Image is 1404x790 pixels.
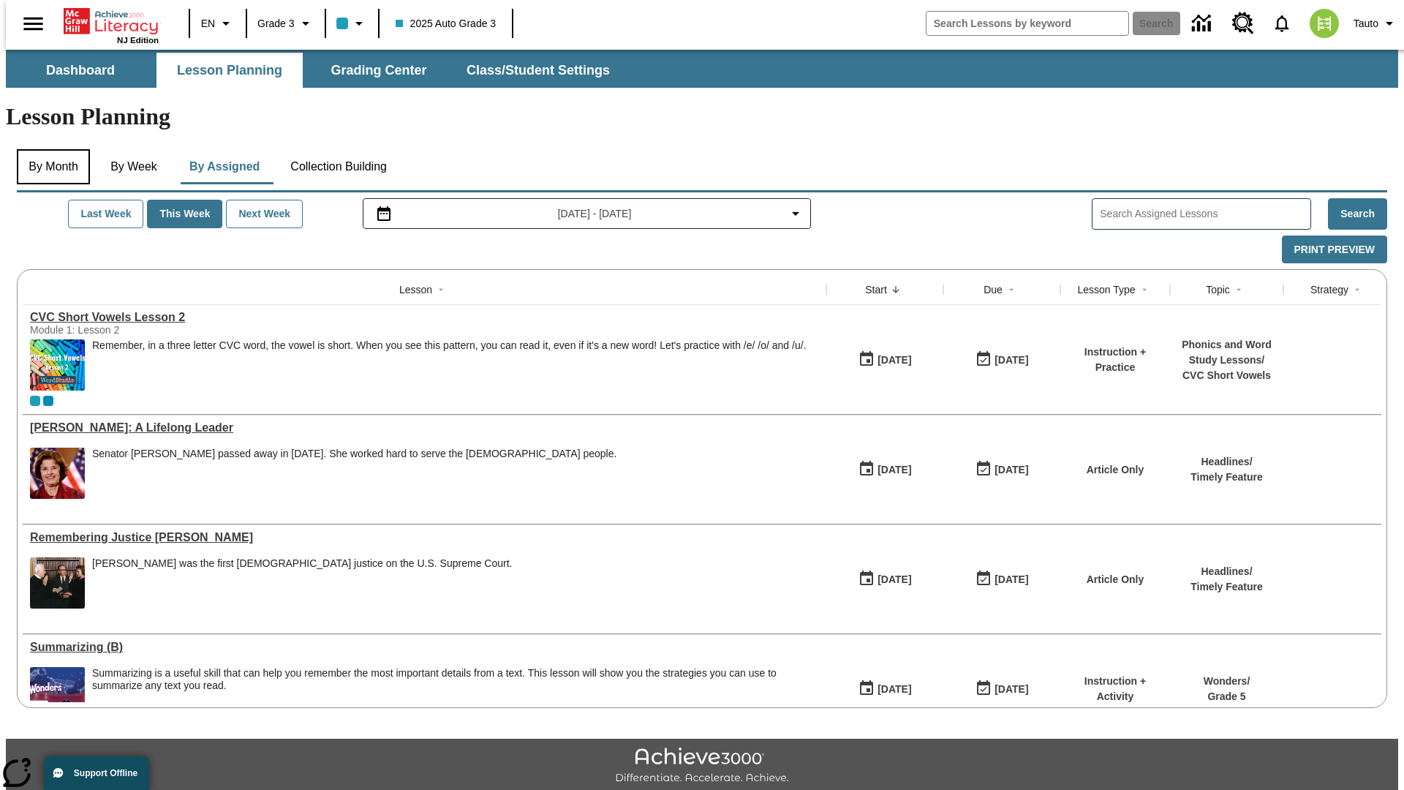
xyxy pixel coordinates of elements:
a: Home [64,7,159,36]
button: 09/24/25: First time the lesson was available [853,346,916,374]
button: Language: EN, Select a language [195,10,241,37]
button: Sort [1348,281,1366,298]
a: Data Center [1183,4,1223,44]
span: Support Offline [74,768,137,778]
button: By Week [97,149,170,184]
div: Topic [1206,282,1230,297]
div: [DATE] [877,571,911,589]
button: Dashboard [7,53,154,88]
div: [PERSON_NAME] was the first [DEMOGRAPHIC_DATA] justice on the U.S. Supreme Court. [92,557,512,570]
div: [DATE] [877,680,911,699]
button: By Month [17,149,90,184]
div: OL 2025 Auto Grade 4 [43,396,53,406]
p: Grade 5 [1204,689,1250,704]
button: By Assigned [178,149,271,184]
button: Search [1328,198,1387,230]
h1: Lesson Planning [6,103,1398,130]
div: Dianne Feinstein: A Lifelong Leader [30,421,819,434]
button: Last Week [68,200,143,228]
p: Article Only [1087,462,1144,478]
span: Dashboard [46,62,115,79]
div: SubNavbar [6,53,623,88]
button: Collection Building [279,149,399,184]
a: CVC Short Vowels Lesson 2, Lessons [30,311,819,324]
button: Sort [1003,281,1020,298]
div: Senator Dianne Feinstein passed away in September 2023. She worked hard to serve the American peo... [92,448,616,499]
span: Grade 3 [257,16,295,31]
p: Instruction + Practice [1068,345,1163,375]
p: Article Only [1087,572,1144,587]
p: Headlines / [1190,564,1263,579]
button: Next Week [226,200,303,228]
button: 09/24/25: Last day the lesson can be accessed [970,675,1033,703]
div: [DATE] [877,351,911,369]
img: Senator Dianne Feinstein of California smiles with the U.S. flag behind her. [30,448,85,499]
div: [DATE] [994,571,1028,589]
button: Lesson Planning [156,53,303,88]
img: CVC Short Vowels Lesson 2. [30,339,85,391]
p: Timely Feature [1190,579,1263,595]
div: [DATE] [994,461,1028,479]
p: CVC Short Vowels [1177,368,1276,383]
button: 09/24/25: Last day the lesson can be accessed [970,346,1033,374]
button: Grade: Grade 3, Select a grade [252,10,320,37]
button: Class color is light blue. Change class color [331,10,374,37]
div: Home [64,5,159,45]
input: search field [926,12,1128,35]
img: avatar image [1310,9,1339,38]
span: Lesson Planning [177,62,282,79]
div: Summarizing is a useful skill that can help you remember the most important details from a text. ... [92,667,819,718]
span: Tauto [1354,16,1378,31]
span: [DATE] - [DATE] [558,206,632,222]
div: [DATE] [994,351,1028,369]
button: Open side menu [12,2,55,45]
button: Class/Student Settings [455,53,622,88]
div: Current Class [30,396,40,406]
button: 09/24/25: Last day the lesson can be accessed [970,456,1033,484]
button: Sort [432,281,450,298]
div: Strategy [1310,282,1348,297]
div: Sandra Day O'Connor was the first female justice on the U.S. Supreme Court. [92,557,512,609]
div: SubNavbar [6,50,1398,88]
button: This Week [147,200,222,228]
img: Chief Justice Warren Burger, wearing a black robe, holds up his right hand and faces Sandra Day O... [30,557,85,609]
span: EN [201,16,215,31]
button: 09/24/25: First time the lesson was available [853,456,916,484]
a: Resource Center, Will open in new tab [1223,4,1263,43]
div: CVC Short Vowels Lesson 2 [30,311,819,324]
span: Class/Student Settings [467,62,610,79]
button: Select a new avatar [1301,4,1348,42]
span: NJ Edition [117,36,159,45]
img: Achieve3000 Differentiate Accelerate Achieve [615,748,789,785]
span: 2025 Auto Grade 3 [396,16,497,31]
div: Module 1: Lesson 2 [30,324,249,336]
button: 09/24/25: Last day the lesson can be accessed [970,565,1033,593]
div: Summarizing (B) [30,641,819,654]
p: Wonders / [1204,674,1250,689]
a: Remembering Justice O'Connor, Lessons [30,531,819,544]
button: 09/24/25: First time the lesson was available [853,565,916,593]
div: Lesson [399,282,432,297]
p: Timely Feature [1190,470,1263,485]
img: Wonders Grade 5 cover, planetarium, showing constellations on domed ceiling [30,667,85,718]
p: Instruction + Activity [1068,674,1163,704]
p: Phonics and Word Study Lessons / [1177,337,1276,368]
button: Sort [1136,281,1153,298]
button: Grading Center [306,53,452,88]
div: [DATE] [994,680,1028,699]
button: Select the date range menu item [369,205,805,222]
button: Sort [1230,281,1248,298]
div: Summarizing is a useful skill that can help you remember the most important details from a text. ... [92,667,819,692]
div: Lesson Type [1077,282,1135,297]
button: Support Offline [44,756,149,790]
input: Search Assigned Lessons [1100,203,1310,225]
span: Grading Center [331,62,426,79]
p: Headlines / [1190,454,1263,470]
div: Senator [PERSON_NAME] passed away in [DATE]. She worked hard to serve the [DEMOGRAPHIC_DATA] people. [92,448,616,460]
button: Sort [887,281,905,298]
div: Due [984,282,1003,297]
